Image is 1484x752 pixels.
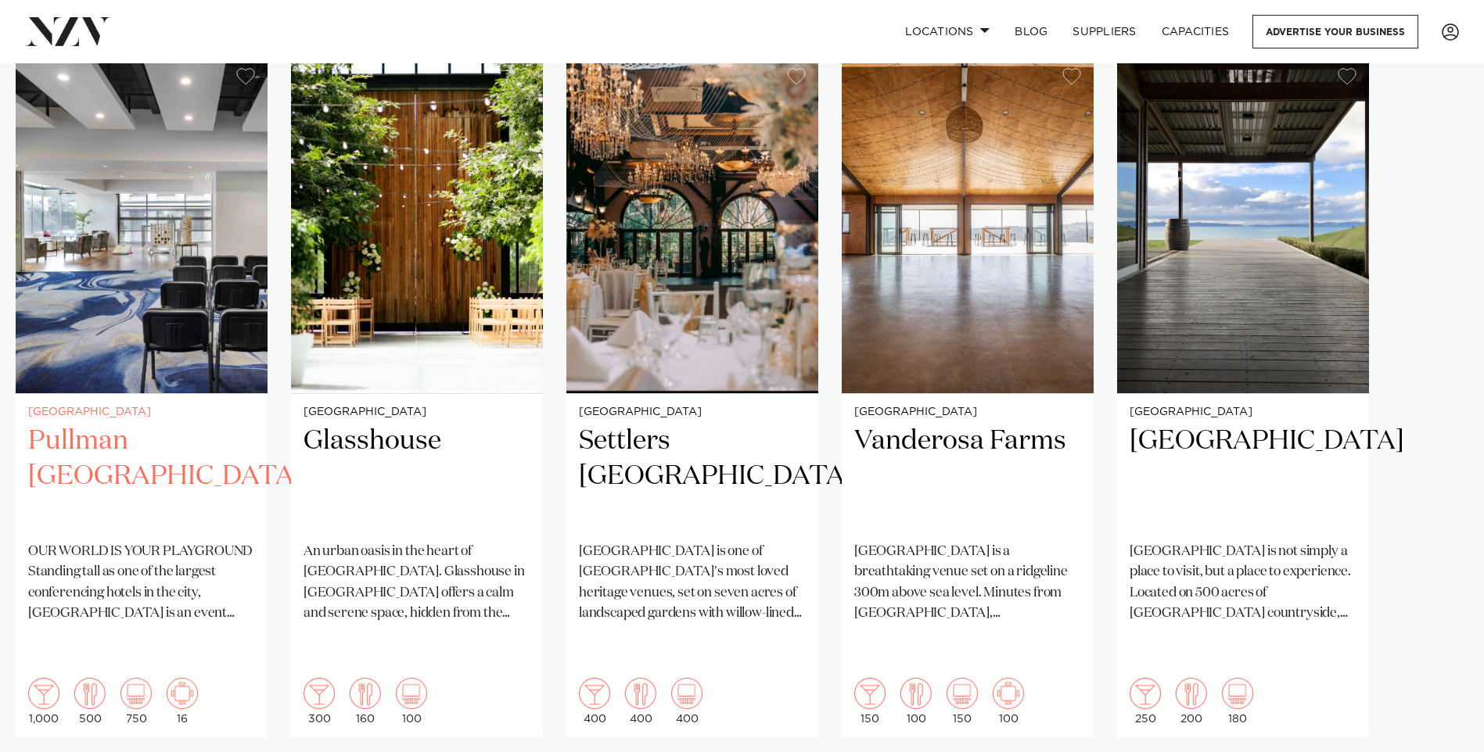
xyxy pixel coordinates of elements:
[25,17,110,45] img: nzv-logo.png
[625,678,656,709] img: dining.png
[842,56,1094,737] a: [GEOGRAPHIC_DATA] Vanderosa Farms [GEOGRAPHIC_DATA] is a breathtaking venue set on a ridgeline 30...
[304,424,530,529] h2: Glasshouse
[566,56,818,737] a: [GEOGRAPHIC_DATA] Settlers [GEOGRAPHIC_DATA] [GEOGRAPHIC_DATA] is one of [GEOGRAPHIC_DATA]'s most...
[291,56,543,737] swiper-slide: 22 / 25
[579,542,806,624] p: [GEOGRAPHIC_DATA] is one of [GEOGRAPHIC_DATA]'s most loved heritage venues, set on seven acres of...
[1002,15,1060,48] a: BLOG
[74,678,106,709] img: dining.png
[671,678,702,709] img: theatre.png
[1222,678,1253,725] div: 180
[854,678,886,725] div: 150
[1130,678,1161,709] img: cocktail.png
[28,406,255,418] small: [GEOGRAPHIC_DATA]
[579,424,806,529] h2: Settlers [GEOGRAPHIC_DATA]
[1060,15,1148,48] a: SUPPLIERS
[842,56,1094,737] swiper-slide: 24 / 25
[28,678,59,709] img: cocktail.png
[993,678,1024,725] div: 100
[350,678,381,725] div: 160
[1117,56,1369,737] swiper-slide: 25 / 25
[1130,424,1356,529] h2: [GEOGRAPHIC_DATA]
[120,678,152,725] div: 750
[579,678,610,725] div: 400
[893,15,1002,48] a: Locations
[1117,56,1369,737] a: [GEOGRAPHIC_DATA] [GEOGRAPHIC_DATA] [GEOGRAPHIC_DATA] is not simply a place to visit, but a place...
[396,678,427,709] img: theatre.png
[167,678,198,709] img: meeting.png
[566,56,818,737] swiper-slide: 23 / 25
[304,406,530,418] small: [GEOGRAPHIC_DATA]
[304,678,335,709] img: cocktail.png
[625,678,656,725] div: 400
[28,678,59,725] div: 1,000
[1222,678,1253,709] img: theatre.png
[671,678,702,725] div: 400
[167,678,198,725] div: 16
[947,678,978,725] div: 150
[1176,678,1207,725] div: 200
[900,678,932,709] img: dining.png
[28,424,255,529] h2: Pullman [GEOGRAPHIC_DATA]
[854,424,1081,529] h2: Vanderosa Farms
[16,56,268,737] swiper-slide: 21 / 25
[579,406,806,418] small: [GEOGRAPHIC_DATA]
[854,406,1081,418] small: [GEOGRAPHIC_DATA]
[854,678,886,709] img: cocktail.png
[120,678,152,709] img: theatre.png
[291,56,543,737] a: [GEOGRAPHIC_DATA] Glasshouse An urban oasis in the heart of [GEOGRAPHIC_DATA]. Glasshouse in [GEO...
[304,542,530,624] p: An urban oasis in the heart of [GEOGRAPHIC_DATA]. Glasshouse in [GEOGRAPHIC_DATA] offers a calm a...
[579,678,610,709] img: cocktail.png
[396,678,427,725] div: 100
[1130,542,1356,624] p: [GEOGRAPHIC_DATA] is not simply a place to visit, but a place to experience. Located on 500 acres...
[947,678,978,709] img: theatre.png
[350,678,381,709] img: dining.png
[16,56,268,737] a: [GEOGRAPHIC_DATA] Pullman [GEOGRAPHIC_DATA] OUR WORLD IS YOUR PLAYGROUND Standing tall as one of ...
[1130,406,1356,418] small: [GEOGRAPHIC_DATA]
[1130,678,1161,725] div: 250
[304,678,335,725] div: 300
[28,542,255,624] p: OUR WORLD IS YOUR PLAYGROUND Standing tall as one of the largest conferencing hotels in the city,...
[900,678,932,725] div: 100
[854,542,1081,624] p: [GEOGRAPHIC_DATA] is a breathtaking venue set on a ridgeline 300m above sea level. Minutes from [...
[993,678,1024,709] img: meeting.png
[1176,678,1207,709] img: dining.png
[1149,15,1242,48] a: Capacities
[1252,15,1418,48] a: Advertise your business
[74,678,106,725] div: 500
